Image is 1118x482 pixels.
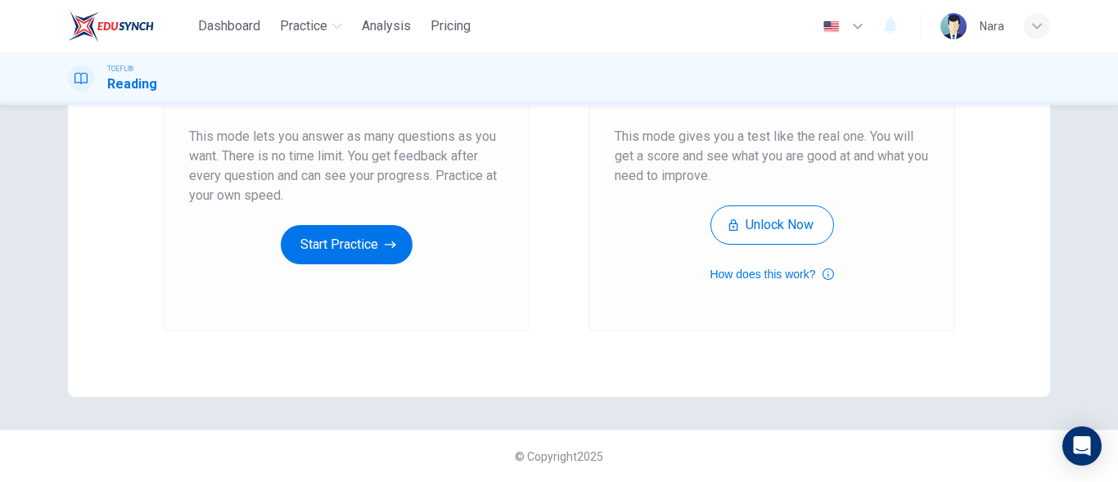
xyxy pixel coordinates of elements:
button: Pricing [424,11,477,41]
button: How does this work? [710,264,833,284]
button: Analysis [355,11,417,41]
span: This mode lets you answer as many questions as you want. There is no time limit. You get feedback... [189,127,503,205]
button: Practice [273,11,349,41]
span: © Copyright 2025 [515,450,603,463]
span: Practice [280,16,327,36]
span: This mode gives you a test like the real one. You will get a score and see what you are good at a... [615,127,929,186]
span: TOEFL® [107,63,133,74]
button: Unlock Now [710,205,834,245]
button: Dashboard [192,11,267,41]
span: Dashboard [198,16,260,36]
button: Start Practice [281,225,412,264]
a: EduSynch logo [68,10,192,43]
span: Pricing [431,16,471,36]
img: Profile picture [940,13,967,39]
div: Open Intercom Messenger [1062,426,1102,466]
img: EduSynch logo [68,10,154,43]
h1: Reading [107,74,157,94]
img: en [821,20,841,33]
span: Analysis [362,16,411,36]
div: ์Nara [980,16,1004,36]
